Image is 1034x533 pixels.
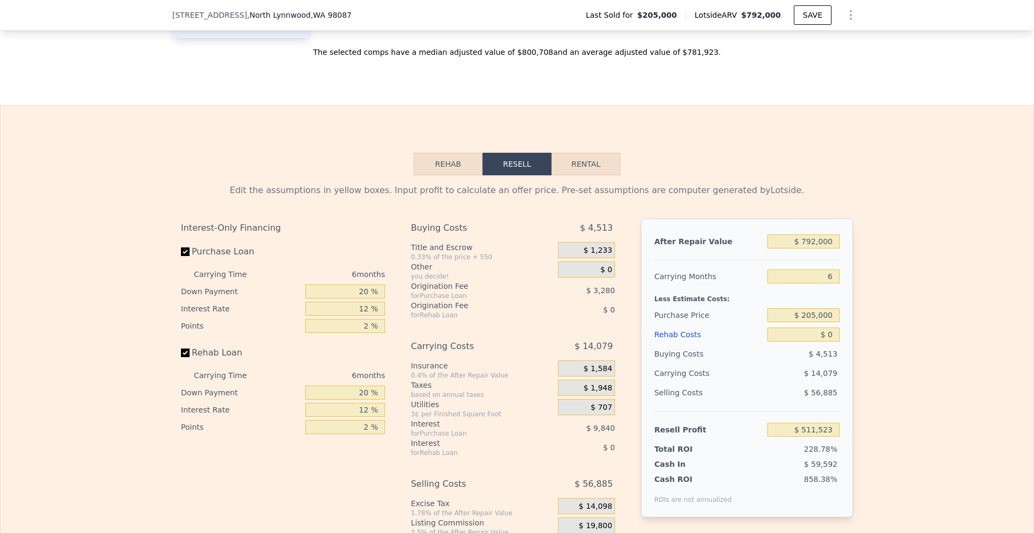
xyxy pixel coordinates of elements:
div: Resell Profit [654,420,763,439]
span: $792,000 [741,11,781,19]
div: Points [181,317,301,335]
div: Interest [411,418,531,429]
span: $ 14,079 [804,369,837,378]
div: 0.4% of the After Repair Value [411,371,554,380]
div: Origination Fee [411,281,531,292]
div: Carrying Months [654,267,763,286]
button: Show Options [840,4,862,26]
div: Down Payment [181,384,301,401]
div: Edit the assumptions in yellow boxes. Input profit to calculate an offer price. Pre-set assumptio... [181,184,853,197]
div: Insurance [411,360,554,371]
span: $ 19,800 [579,521,612,531]
input: Rehab Loan [181,349,190,357]
span: $ 1,584 [583,364,612,374]
div: Carrying Costs [654,364,722,383]
div: Points [181,418,301,436]
input: Purchase Loan [181,247,190,256]
span: $ 1,948 [583,383,612,393]
div: Rehab Costs [654,325,763,344]
button: Rehab [414,153,483,175]
div: Title and Escrow [411,242,554,253]
div: for Purchase Loan [411,429,531,438]
div: Selling Costs [411,474,531,494]
div: Taxes [411,380,554,390]
div: 6 months [268,367,385,384]
span: Last Sold for [586,10,638,20]
div: Total ROI [654,444,722,454]
div: Interest Rate [181,300,301,317]
span: $ 4,513 [580,218,613,238]
span: $ 3,280 [586,286,614,295]
div: Selling Costs [654,383,763,402]
span: $ 707 [591,403,612,413]
div: Interest-Only Financing [181,218,385,238]
div: for Rehab Loan [411,311,531,319]
label: Rehab Loan [181,343,301,363]
button: Rental [551,153,620,175]
div: Down Payment [181,283,301,300]
span: $ 9,840 [586,424,614,432]
div: Other [411,261,554,272]
span: $ 56,885 [575,474,613,494]
div: Buying Costs [654,344,763,364]
div: 3¢ per Finished Square Foot [411,410,554,418]
div: Excise Tax [411,498,554,509]
label: Purchase Loan [181,242,301,261]
div: you decide! [411,272,554,281]
span: Lotside ARV [695,10,741,20]
div: Purchase Price [654,305,763,325]
div: Interest [411,438,531,449]
div: Carrying Time [194,266,264,283]
span: $ 0 [600,265,612,275]
div: 6 months [268,266,385,283]
span: $ 14,098 [579,502,612,511]
span: $ 4,513 [809,350,837,358]
span: [STREET_ADDRESS] [172,10,247,20]
button: Resell [483,153,551,175]
div: 0.33% of the price + 550 [411,253,554,261]
div: Interest Rate [181,401,301,418]
div: for Purchase Loan [411,292,531,300]
div: Less Estimate Costs: [654,286,840,305]
span: $ 1,233 [583,246,612,255]
span: $205,000 [637,10,677,20]
div: Utilities [411,399,554,410]
div: Cash In [654,459,722,470]
div: based on annual taxes [411,390,554,399]
div: ROIs are not annualized [654,485,732,504]
span: 228.78% [804,445,837,453]
span: 858.38% [804,475,837,484]
div: Buying Costs [411,218,531,238]
div: for Rehab Loan [411,449,531,457]
div: 1.78% of the After Repair Value [411,509,554,517]
div: Listing Commission [411,517,554,528]
span: $ 0 [603,305,615,314]
div: The selected comps have a median adjusted value of $800,708 and an average adjusted value of $781... [172,38,862,58]
span: $ 0 [603,443,615,452]
span: $ 56,885 [804,388,837,397]
div: Cash ROI [654,474,732,485]
div: Origination Fee [411,300,531,311]
div: Carrying Costs [411,337,531,356]
span: , WA 98087 [311,11,352,19]
div: Carrying Time [194,367,264,384]
button: SAVE [794,5,832,25]
span: $ 59,592 [804,460,837,468]
span: , North Lynnwood [247,10,352,20]
div: After Repair Value [654,232,763,251]
span: $ 14,079 [575,337,613,356]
